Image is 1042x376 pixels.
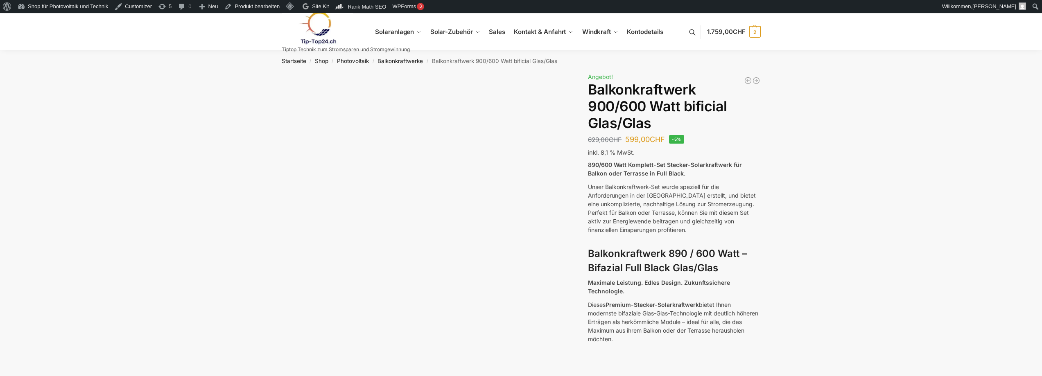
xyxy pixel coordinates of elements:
[744,77,752,85] a: Balkonkraftwerk 1780 Watt mit 4 KWh Zendure Batteriespeicher Notstrom fähig
[582,28,611,36] span: Windkraft
[609,136,622,144] span: CHF
[486,14,509,50] a: Sales
[306,58,315,65] span: /
[707,13,761,51] nav: Cart contents
[627,28,663,36] span: Kontodetails
[282,47,410,52] p: Tiptop Technik zum Stromsparen und Stromgewinnung
[588,248,747,274] strong: Balkonkraftwerk 890 / 600 Watt – Bifazial Full Black Glas/Glas
[348,4,386,10] span: Rank Math SEO
[369,58,377,65] span: /
[650,135,665,144] span: CHF
[511,14,577,50] a: Kontakt & Anfahrt
[588,300,760,343] p: Dieses bietet Ihnen modernste bifaziale Glas-Glas-Technologie mit deutlich höheren Erträgen als h...
[588,182,760,234] p: Unser Balkonkraftwerk-Set wurde speziell für die Anforderungen in der [GEOGRAPHIC_DATA] erstellt,...
[588,279,730,295] strong: Maximale Leistung. Edles Design. Zukunftssichere Technologie.
[707,28,746,36] span: 1.759,00
[707,20,761,44] a: 1.759,00CHF 2
[588,136,622,144] bdi: 629,00
[417,3,424,10] div: 3
[588,149,635,156] span: inkl. 8,1 % MwSt.
[1019,2,1026,10] img: Benutzerbild von Rupert Spoddig
[624,14,667,50] a: Kontodetails
[377,58,423,64] a: Balkonkraftwerke
[315,58,328,64] a: Shop
[427,14,484,50] a: Solar-Zubehör
[337,58,369,64] a: Photovoltaik
[312,3,329,9] span: Site Kit
[267,50,775,72] nav: Breadcrumb
[625,135,665,144] bdi: 599,00
[423,58,432,65] span: /
[588,161,742,177] strong: 890/600 Watt Komplett-Set Stecker-Solarkraftwerk für Balkon oder Terrasse in Full Black.
[669,135,684,144] span: -5%
[282,11,353,45] img: Solaranlagen, Speicheranlagen und Energiesparprodukte
[282,58,306,64] a: Startseite
[328,58,337,65] span: /
[579,14,622,50] a: Windkraft
[489,28,505,36] span: Sales
[606,301,699,308] strong: Premium-Stecker-Solarkraftwerk
[752,77,760,85] a: Flexible Solarpanels (2×240 Watt & Solar Laderegler
[749,26,761,38] span: 2
[514,28,566,36] span: Kontakt & Anfahrt
[733,28,746,36] span: CHF
[430,28,473,36] span: Solar-Zubehör
[588,81,760,131] h1: Balkonkraftwerk 900/600 Watt bificial Glas/Glas
[972,3,1016,9] span: [PERSON_NAME]
[588,73,613,80] span: Angebot!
